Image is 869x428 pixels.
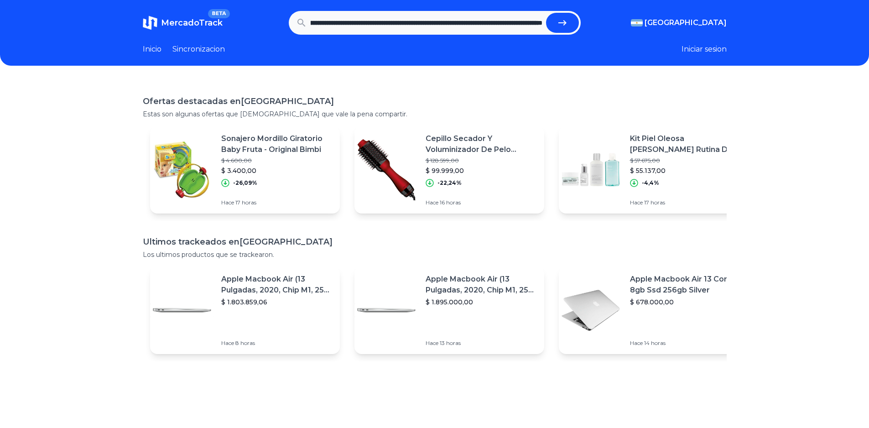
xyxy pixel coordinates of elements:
p: Hace 16 horas [426,199,537,206]
p: Hace 14 horas [630,339,741,347]
img: Featured image [559,138,623,202]
p: $ 128.599,00 [426,157,537,164]
p: Apple Macbook Air (13 Pulgadas, 2020, Chip M1, 256 Gb De Ssd, 8 Gb De Ram) - Plata [426,274,537,296]
p: Cepillo Secador Y Voluminizador De Pelo Revlon Rvdr5222rla2a [426,133,537,155]
img: Featured image [559,278,623,342]
a: Featured imageApple Macbook Air (13 Pulgadas, 2020, Chip M1, 256 Gb De Ssd, 8 Gb De Ram) - Plata$... [150,266,340,354]
a: Featured imageApple Macbook Air 13 Core I5 8gb Ssd 256gb Silver$ 678.000,00Hace 14 horas [559,266,749,354]
img: Featured image [354,278,418,342]
p: Apple Macbook Air (13 Pulgadas, 2020, Chip M1, 256 Gb De Ssd, 8 Gb De Ram) - Plata [221,274,333,296]
button: [GEOGRAPHIC_DATA] [631,17,727,28]
p: Kit Piel Oleosa [PERSON_NAME] Rutina De Tratamiento Facial [630,133,741,155]
p: $ 678.000,00 [630,298,741,307]
p: -22,24% [437,179,462,187]
img: Featured image [354,138,418,202]
p: Apple Macbook Air 13 Core I5 8gb Ssd 256gb Silver [630,274,741,296]
img: Featured image [150,138,214,202]
p: $ 99.999,00 [426,166,537,175]
p: $ 1.803.859,06 [221,298,333,307]
p: -26,09% [233,179,257,187]
p: Los ultimos productos que se trackearon. [143,250,727,259]
span: BETA [208,9,229,18]
a: Featured imageApple Macbook Air (13 Pulgadas, 2020, Chip M1, 256 Gb De Ssd, 8 Gb De Ram) - Plata$... [354,266,544,354]
p: -4,4% [642,179,659,187]
p: $ 3.400,00 [221,166,333,175]
p: Estas son algunas ofertas que [DEMOGRAPHIC_DATA] que vale la pena compartir. [143,110,727,119]
img: MercadoTrack [143,16,157,30]
img: Argentina [631,19,643,26]
p: $ 1.895.000,00 [426,298,537,307]
h1: Ultimos trackeados en [GEOGRAPHIC_DATA] [143,235,727,248]
a: Featured imageSonajero Mordillo Giratorio Baby Fruta - Original Bimbi$ 4.600,00$ 3.400,00-26,09%H... [150,126,340,214]
p: Sonajero Mordillo Giratorio Baby Fruta - Original Bimbi [221,133,333,155]
a: MercadoTrackBETA [143,16,223,30]
p: Hace 8 horas [221,339,333,347]
a: Sincronizacion [172,44,225,55]
a: Featured imageCepillo Secador Y Voluminizador De Pelo Revlon Rvdr5222rla2a$ 128.599,00$ 99.999,00... [354,126,544,214]
button: Iniciar sesion [682,44,727,55]
p: Hace 17 horas [630,199,741,206]
a: Featured imageKit Piel Oleosa [PERSON_NAME] Rutina De Tratamiento Facial$ 57.675,00$ 55.137,00-4,... [559,126,749,214]
p: $ 57.675,00 [630,157,741,164]
a: Inicio [143,44,161,55]
p: Hace 13 horas [426,339,537,347]
span: MercadoTrack [161,18,223,28]
p: $ 4.600,00 [221,157,333,164]
img: Featured image [150,278,214,342]
p: $ 55.137,00 [630,166,741,175]
span: [GEOGRAPHIC_DATA] [645,17,727,28]
p: Hace 17 horas [221,199,333,206]
h1: Ofertas destacadas en [GEOGRAPHIC_DATA] [143,95,727,108]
